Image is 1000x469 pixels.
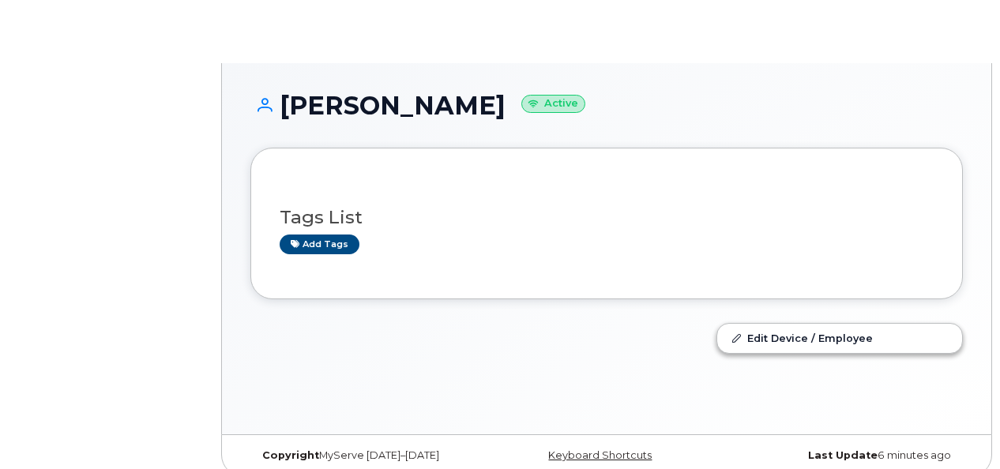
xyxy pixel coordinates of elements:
small: Active [521,95,585,113]
h1: [PERSON_NAME] [250,92,963,119]
h3: Tags List [280,208,934,227]
a: Edit Device / Employee [717,324,962,352]
a: Keyboard Shortcuts [548,449,652,461]
div: 6 minutes ago [725,449,963,462]
div: MyServe [DATE]–[DATE] [250,449,488,462]
a: Add tags [280,234,359,254]
strong: Copyright [262,449,319,461]
strong: Last Update [808,449,878,461]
